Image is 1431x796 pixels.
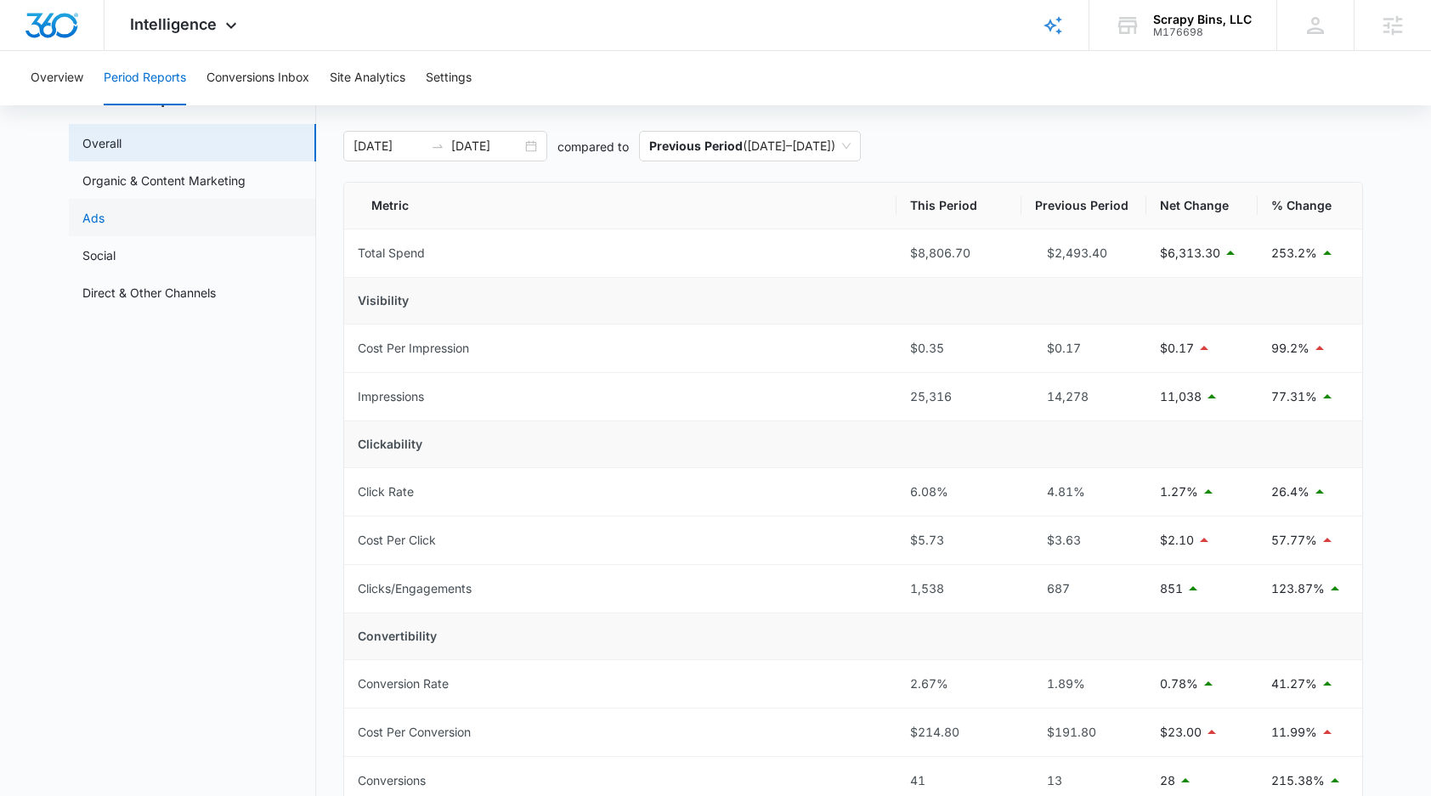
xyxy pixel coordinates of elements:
p: 57.77% [1271,531,1317,550]
div: Clicks/Engagements [358,579,472,598]
div: 1,538 [910,579,1008,598]
div: Conversions [358,771,426,790]
div: Domain: [DOMAIN_NAME] [44,44,187,58]
div: account name [1153,13,1252,26]
div: Conversion Rate [358,675,449,693]
p: $23.00 [1160,723,1202,742]
div: $3.63 [1035,531,1133,550]
a: Ads [82,209,105,227]
span: ( [DATE] – [DATE] ) [649,132,851,161]
p: 99.2% [1271,339,1309,358]
div: Domain Overview [65,100,152,111]
div: 687 [1035,579,1133,598]
a: Organic & Content Marketing [82,172,246,189]
div: 14,278 [1035,387,1133,406]
div: account id [1153,26,1252,38]
input: Start date [354,137,424,155]
a: Direct & Other Channels [82,284,216,302]
img: tab_domain_overview_orange.svg [46,99,59,112]
p: compared to [557,138,629,155]
p: 253.2% [1271,244,1317,263]
div: $0.17 [1035,339,1133,358]
p: 41.27% [1271,675,1317,693]
p: $6,313.30 [1160,244,1220,263]
p: 11.99% [1271,723,1317,742]
p: 26.4% [1271,483,1309,501]
td: Convertibility [344,613,1362,660]
th: This Period [896,183,1021,229]
div: v 4.0.25 [48,27,83,41]
div: $191.80 [1035,723,1133,742]
div: $0.35 [910,339,1008,358]
div: 41 [910,771,1008,790]
button: Settings [426,51,472,105]
div: 25,316 [910,387,1008,406]
p: $0.17 [1160,339,1194,358]
p: 28 [1160,771,1175,790]
p: 0.78% [1160,675,1198,693]
div: Cost Per Click [358,531,436,550]
div: 1.89% [1035,675,1133,693]
p: 77.31% [1271,387,1317,406]
div: 13 [1035,771,1133,790]
div: $2,493.40 [1035,244,1133,263]
th: Previous Period [1021,183,1146,229]
span: swap-right [431,139,444,153]
span: Intelligence [130,15,217,33]
div: 4.81% [1035,483,1133,501]
div: $214.80 [910,723,1008,742]
th: % Change [1258,183,1362,229]
div: Keywords by Traffic [188,100,286,111]
p: 11,038 [1160,387,1202,406]
th: Metric [344,183,896,229]
p: 215.38% [1271,771,1325,790]
td: Clickability [344,421,1362,468]
div: $5.73 [910,531,1008,550]
div: Click Rate [358,483,414,501]
p: Previous Period [649,138,743,153]
img: logo_orange.svg [27,27,41,41]
button: Period Reports [104,51,186,105]
div: Total Spend [358,244,425,263]
img: tab_keywords_by_traffic_grey.svg [169,99,183,112]
button: Site Analytics [330,51,405,105]
a: Social [82,246,116,264]
span: to [431,139,444,153]
th: Net Change [1146,183,1258,229]
input: End date [451,137,522,155]
a: Overall [82,134,122,152]
p: 1.27% [1160,483,1198,501]
div: $8,806.70 [910,244,1008,263]
div: Cost Per Conversion [358,723,471,742]
div: Impressions [358,387,424,406]
button: Conversions Inbox [206,51,309,105]
div: 6.08% [910,483,1008,501]
p: $2.10 [1160,531,1194,550]
button: Overview [31,51,83,105]
p: 851 [1160,579,1183,598]
td: Visibility [344,278,1362,325]
p: 123.87% [1271,579,1325,598]
div: 2.67% [910,675,1008,693]
img: website_grey.svg [27,44,41,58]
div: Cost Per Impression [358,339,469,358]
